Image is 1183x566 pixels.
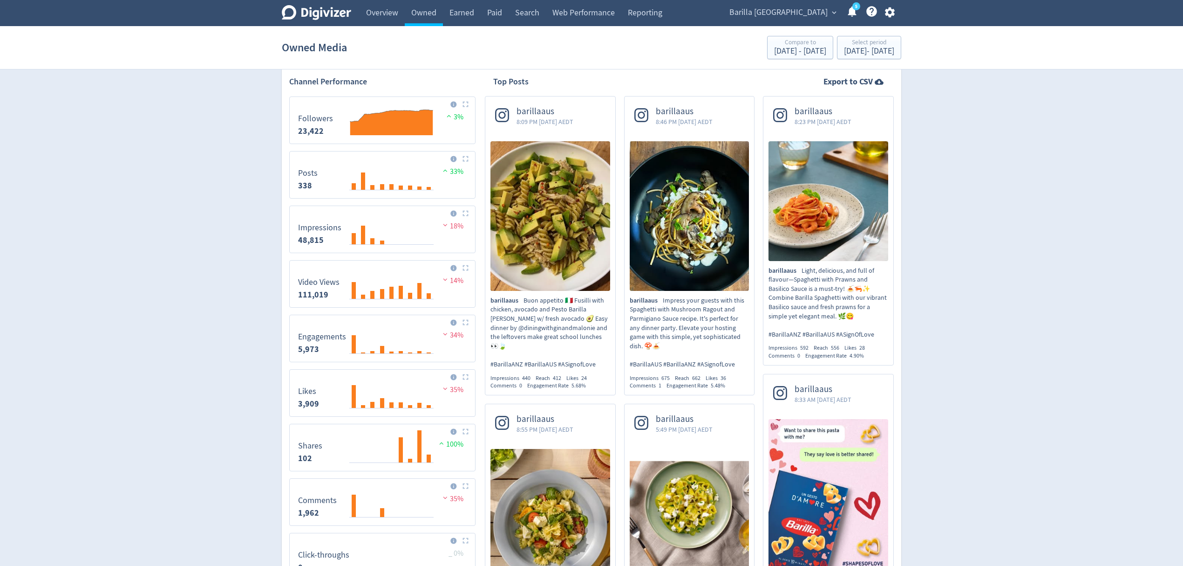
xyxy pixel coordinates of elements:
[441,385,463,394] span: 35%
[441,331,463,340] span: 34%
[421,303,431,313] text: Sep
[421,521,431,531] text: Sep
[356,357,366,367] text: Feb
[441,221,463,231] span: 18%
[441,167,463,176] span: 33%
[795,395,851,404] span: 8:33 AM [DATE] AEDT
[462,428,469,435] img: Placeholder
[298,441,322,451] dt: Shares
[374,521,384,531] text: Apr
[437,440,463,449] span: 100%
[571,382,586,389] span: 5.68%
[374,357,384,367] text: Apr
[711,382,725,389] span: 5.48%
[706,374,731,382] div: Likes
[774,39,826,47] div: Compare to
[421,412,431,422] text: Sep
[490,141,610,291] img: Buon appetito 🇮🇹 Fusilli with chicken, avocado and Pesto Barilla alla Genovese w/ fresh avocado 🥑...
[462,210,469,216] img: Placeholder
[346,193,356,204] text: Jan
[346,412,356,422] text: Jan
[298,507,319,518] strong: 1,962
[630,374,675,382] div: Impressions
[625,97,755,390] a: barillaaus8:46 PM [DATE] AEDTImpress your guests with this Spaghetti with Mushroom Ragout and Par...
[553,374,561,382] span: 412
[293,101,471,140] svg: Followers 23,422
[449,549,463,558] span: _ 0%
[293,155,471,194] svg: Posts 338
[298,277,340,288] dt: Video Views
[656,414,713,425] span: barillaaus
[374,303,384,312] text: Apr
[797,352,800,359] span: 0
[852,2,860,10] a: 5
[763,97,893,360] a: barillaaus8:23 PM [DATE] AEDTLight, delicious, and full of flavour—Spaghetti with Prawns and Basi...
[298,398,319,409] strong: 3,909
[441,221,450,228] img: negative-performance.svg
[831,344,839,352] span: 556
[795,117,851,126] span: 8:23 PM [DATE] AEDT
[729,5,828,20] span: Barilla [GEOGRAPHIC_DATA]
[814,344,844,352] div: Reach
[293,428,471,467] svg: Shares 102
[692,374,700,382] span: 662
[830,8,838,17] span: expand_more
[630,141,749,291] img: Impress your guests with this Spaghetti with Mushroom Ragout and Parmigiano Sauce recipe. It's pe...
[282,33,347,62] h1: Owned Media
[656,425,713,434] span: 5:49 PM [DATE] AEDT
[393,521,403,531] text: Jun
[850,352,864,359] span: 4.90%
[566,374,592,382] div: Likes
[298,168,318,179] dt: Posts
[356,193,366,203] text: Feb
[421,248,431,258] text: Sep
[441,276,463,285] span: 14%
[444,112,454,119] img: positive-performance.svg
[393,303,403,313] text: Jun
[293,373,471,413] svg: Likes 3,909
[441,276,450,283] img: negative-performance.svg
[485,97,615,390] a: barillaaus8:09 PM [DATE] AEDTBuon appetito 🇮🇹 Fusilli with chicken, avocado and Pesto Barilla all...
[346,521,356,531] text: Jan
[298,453,312,464] strong: 102
[630,296,749,369] p: Impress your guests with this Spaghetti with Mushroom Ragout and Parmigiano Sauce recipe. It's pe...
[356,412,366,421] text: Feb
[289,76,476,88] h2: Channel Performance
[346,466,356,476] text: Jan
[441,385,450,392] img: negative-performance.svg
[298,331,346,342] dt: Engagements
[517,117,573,126] span: 8:09 PM [DATE] AEDT
[437,440,446,447] img: positive-performance.svg
[768,352,805,360] div: Comments
[721,374,726,382] span: 36
[844,39,894,47] div: Select period
[462,483,469,489] img: Placeholder
[393,466,403,476] text: Jun
[393,357,403,367] text: Jun
[462,538,469,544] img: Placeholder
[517,414,573,425] span: barillaaus
[630,296,663,305] span: barillaaus
[374,466,384,476] text: Apr
[374,193,384,203] text: Apr
[298,180,312,191] strong: 338
[462,265,469,271] img: Placeholder
[795,106,851,117] span: barillaaus
[837,36,901,59] button: Select period[DATE]- [DATE]
[630,382,666,390] div: Comments
[298,495,337,506] dt: Comments
[298,235,324,246] strong: 48,815
[490,382,527,390] div: Comments
[659,382,661,389] span: 1
[441,331,450,338] img: negative-performance.svg
[581,374,587,382] span: 24
[441,494,463,504] span: 35%
[768,344,814,352] div: Impressions
[517,106,573,117] span: barillaaus
[421,193,431,204] text: Sep
[346,303,356,313] text: Jan
[805,352,869,360] div: Engagement Rate
[444,112,463,122] span: 3%
[298,113,333,124] dt: Followers
[298,550,349,560] dt: Click-throughs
